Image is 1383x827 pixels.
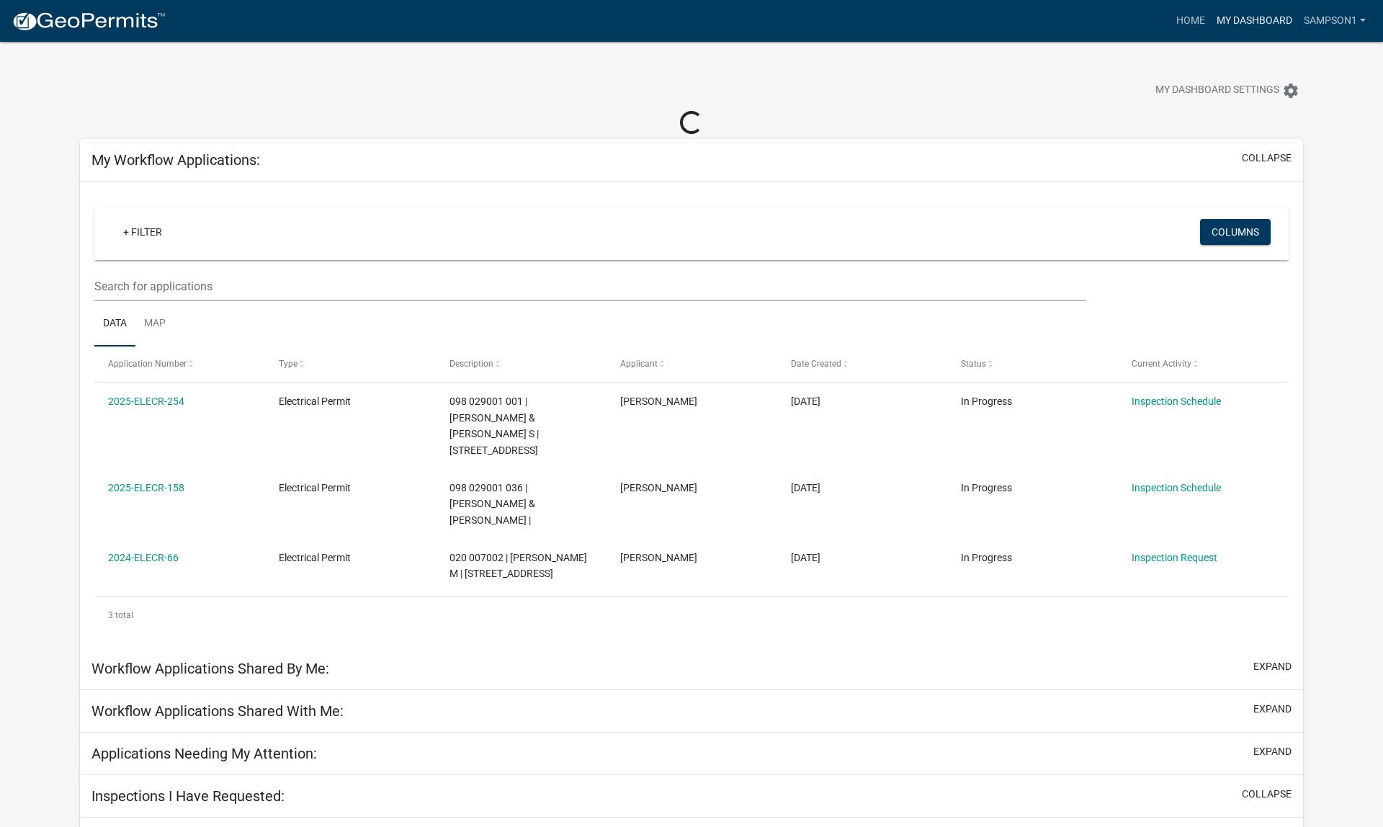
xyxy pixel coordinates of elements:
span: In Progress [961,552,1012,563]
datatable-header-cell: Status [947,347,1118,381]
span: Description [449,359,493,369]
span: 098 029001 001 | DAVIES JOHN R & RUTHANN S | 171 HARMONY BAY DR [449,395,539,456]
h5: Applications Needing My Attention: [91,745,317,762]
span: Sammy [620,482,697,493]
h5: Workflow Applications Shared With Me: [91,702,344,720]
button: Columns [1200,219,1271,245]
button: collapse [1242,787,1292,802]
span: In Progress [961,482,1012,493]
a: Home [1171,7,1211,35]
datatable-header-cell: Description [436,347,607,381]
span: Date Created [791,359,841,369]
datatable-header-cell: Application Number [94,347,265,381]
a: Map [135,301,174,347]
span: Sammy [620,552,697,563]
span: Current Activity [1132,359,1191,369]
div: 3 total [94,597,1289,633]
button: expand [1253,744,1292,759]
span: 05/21/2025 [791,395,820,407]
h5: My Workflow Applications: [91,151,260,169]
span: Electrical Permit [279,482,351,493]
button: expand [1253,659,1292,674]
datatable-header-cell: Date Created [776,347,947,381]
span: Type [279,359,297,369]
span: 020 007002 | BROWN PHILLIP M | 11 Willowick Drive [449,552,587,580]
a: 2024-ELECR-66 [108,552,179,563]
i: settings [1282,82,1299,99]
span: Sammy [620,395,697,407]
span: 03/18/2025 [791,482,820,493]
span: Status [961,359,986,369]
h5: Inspections I Have Requested: [91,787,285,805]
a: Inspection Schedule [1132,395,1221,407]
h5: Workflow Applications Shared By Me: [91,660,329,677]
span: Applicant [620,359,658,369]
span: In Progress [961,395,1012,407]
a: + Filter [112,219,174,245]
span: Application Number [108,359,187,369]
a: Data [94,301,135,347]
input: Search for applications [94,272,1086,301]
a: Sampson1 [1298,7,1371,35]
div: collapse [80,182,1303,648]
a: My Dashboard [1211,7,1298,35]
datatable-header-cell: Applicant [607,347,777,381]
a: Inspection Request [1132,552,1217,563]
datatable-header-cell: Current Activity [1118,347,1289,381]
span: Electrical Permit [279,395,351,407]
span: 02/05/2024 [791,552,820,563]
a: 2025-ELECR-254 [108,395,184,407]
button: expand [1253,702,1292,717]
button: collapse [1242,151,1292,166]
a: 2025-ELECR-158 [108,482,184,493]
span: Electrical Permit [279,552,351,563]
a: Inspection Schedule [1132,482,1221,493]
span: My Dashboard Settings [1155,82,1279,99]
span: 098 029001 036 | DAVIES JOHN R & RUTHANN | [449,482,535,527]
button: My Dashboard Settingssettings [1144,76,1311,104]
datatable-header-cell: Type [265,347,436,381]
